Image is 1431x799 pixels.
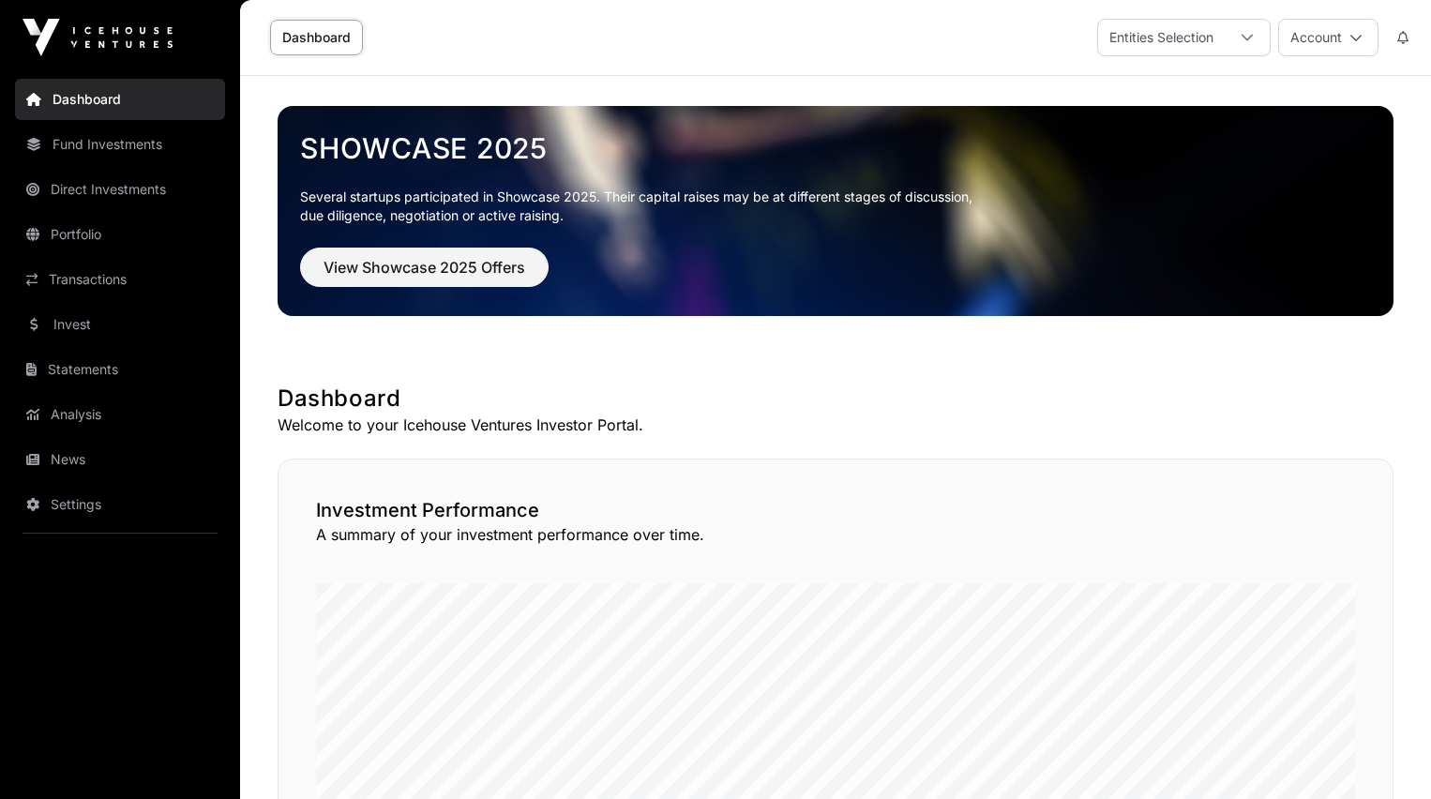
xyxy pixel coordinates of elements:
[15,169,225,210] a: Direct Investments
[324,256,525,279] span: View Showcase 2025 Offers
[15,79,225,120] a: Dashboard
[15,304,225,345] a: Invest
[15,259,225,300] a: Transactions
[300,188,1371,225] p: Several startups participated in Showcase 2025. Their capital raises may be at different stages o...
[15,439,225,480] a: News
[278,106,1393,316] img: Showcase 2025
[23,19,173,56] img: Icehouse Ventures Logo
[300,266,549,285] a: View Showcase 2025 Offers
[15,394,225,435] a: Analysis
[15,214,225,255] a: Portfolio
[300,248,549,287] button: View Showcase 2025 Offers
[316,523,1355,546] p: A summary of your investment performance over time.
[300,131,1371,165] a: Showcase 2025
[1278,19,1378,56] button: Account
[15,124,225,165] a: Fund Investments
[316,497,1355,523] h2: Investment Performance
[278,414,1393,436] p: Welcome to your Icehouse Ventures Investor Portal.
[15,349,225,390] a: Statements
[270,20,363,55] a: Dashboard
[1098,20,1225,55] div: Entities Selection
[15,484,225,525] a: Settings
[278,384,1393,414] h1: Dashboard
